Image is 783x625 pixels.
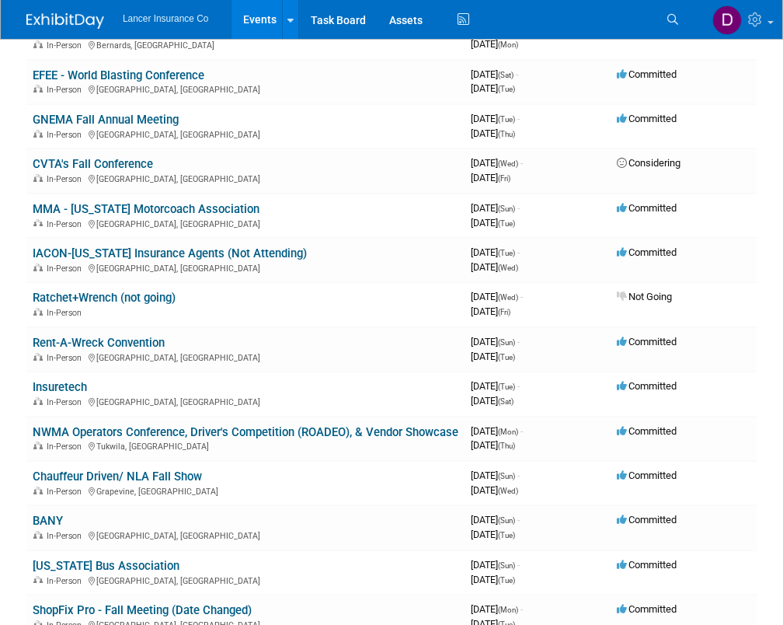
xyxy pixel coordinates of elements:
span: [DATE] [471,113,520,124]
span: - [517,202,520,214]
img: In-Person Event [33,174,43,182]
span: Committed [617,603,677,615]
span: In-Person [47,174,86,184]
span: Lancer Insurance Co [123,13,208,24]
img: Dana Turilli [712,5,742,35]
span: - [520,291,523,302]
span: (Tue) [498,531,515,539]
span: (Wed) [498,487,518,495]
span: Committed [617,336,677,347]
span: [DATE] [471,380,520,392]
span: (Thu) [498,442,515,450]
span: (Tue) [498,576,515,585]
img: In-Person Event [33,531,43,539]
div: [GEOGRAPHIC_DATA], [GEOGRAPHIC_DATA] [33,127,458,140]
span: [DATE] [471,603,523,615]
span: In-Person [47,576,86,586]
span: (Fri) [498,308,510,316]
a: IACON-[US_STATE] Insurance Agents (Not Attending) [33,246,307,260]
span: (Tue) [498,249,515,257]
span: - [517,113,520,124]
span: [DATE] [471,395,513,407]
span: In-Person [47,487,86,497]
span: (Tue) [498,382,515,391]
div: [GEOGRAPHIC_DATA], [GEOGRAPHIC_DATA] [33,395,458,407]
div: [GEOGRAPHIC_DATA], [GEOGRAPHIC_DATA] [33,82,458,95]
span: - [517,380,520,392]
a: MMA - [US_STATE] Motorcoach Association [33,202,259,216]
span: (Fri) [498,174,510,183]
span: [DATE] [471,157,523,169]
span: (Wed) [498,159,518,168]
span: [DATE] [471,574,515,585]
span: - [517,246,520,258]
span: (Tue) [498,219,515,228]
span: Considering [617,157,680,169]
span: [DATE] [471,336,520,347]
span: Committed [617,559,677,571]
a: NWMA Operators Conference, Driver's Competition (ROADEO), & Vendor Showcase [33,425,458,439]
span: [DATE] [471,514,520,525]
span: Committed [617,113,677,124]
span: (Tue) [498,353,515,361]
span: [DATE] [471,261,518,273]
span: (Wed) [498,264,518,272]
span: In-Person [47,40,86,51]
span: - [517,470,520,481]
span: - [516,68,518,80]
span: (Mon) [498,40,518,49]
img: In-Person Event [33,487,43,494]
div: [GEOGRAPHIC_DATA], [GEOGRAPHIC_DATA] [33,529,458,541]
span: (Sun) [498,204,515,213]
span: (Tue) [498,115,515,124]
span: (Thu) [498,130,515,138]
span: In-Person [47,308,86,318]
span: [DATE] [471,82,515,94]
span: Committed [617,514,677,525]
img: In-Person Event [33,397,43,405]
span: In-Person [47,130,86,140]
span: [DATE] [471,172,510,183]
span: Committed [617,380,677,392]
span: (Sun) [498,516,515,525]
img: In-Person Event [33,40,43,48]
span: Committed [617,246,677,258]
span: In-Person [47,264,86,274]
span: [DATE] [471,351,515,362]
span: [DATE] [471,306,510,317]
div: [GEOGRAPHIC_DATA], [GEOGRAPHIC_DATA] [33,172,458,184]
span: In-Person [47,442,86,452]
div: [GEOGRAPHIC_DATA], [GEOGRAPHIC_DATA] [33,217,458,229]
img: In-Person Event [33,442,43,449]
div: Tukwila, [GEOGRAPHIC_DATA] [33,439,458,452]
span: [DATE] [471,38,518,50]
span: [DATE] [471,291,523,302]
span: Committed [617,68,677,80]
span: (Mon) [498,606,518,614]
img: ExhibitDay [26,13,104,29]
img: In-Person Event [33,130,43,138]
img: In-Person Event [33,353,43,361]
a: GNEMA Fall Annual Meeting [33,113,179,127]
a: Ratchet+Wrench (not going) [33,291,176,305]
span: [DATE] [471,529,515,540]
div: Grapevine, [GEOGRAPHIC_DATA] [33,484,458,497]
span: In-Person [47,397,86,407]
span: In-Person [47,353,86,363]
span: (Sun) [498,561,515,570]
span: [DATE] [471,484,518,496]
span: (Sat) [498,397,513,406]
span: (Sun) [498,338,515,347]
span: [DATE] [471,246,520,258]
span: - [520,157,523,169]
span: [DATE] [471,559,520,571]
span: - [517,514,520,525]
img: In-Person Event [33,219,43,227]
span: (Mon) [498,428,518,436]
span: - [517,559,520,571]
span: Committed [617,470,677,481]
img: In-Person Event [33,576,43,584]
div: Bernards, [GEOGRAPHIC_DATA] [33,38,458,51]
a: Chauffeur Driven/ NLA Fall Show [33,470,202,484]
span: [DATE] [471,217,515,229]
